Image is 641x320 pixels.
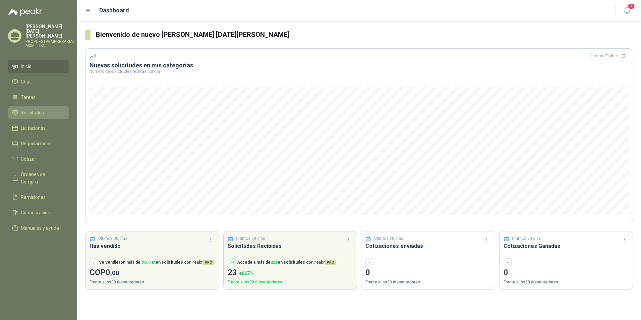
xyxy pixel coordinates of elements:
[8,222,69,234] a: Manuales y ayuda
[8,206,69,219] a: Configuración
[21,109,44,116] span: Solicitudes
[8,60,69,73] a: Inicio
[628,3,635,9] span: 1
[365,279,491,285] p: Frente a los 30 días anteriores
[365,242,491,250] h3: Cotizaciones enviadas
[228,266,353,279] p: 23
[504,266,629,279] p: 0
[203,260,214,265] span: PRO
[21,78,31,86] span: Chat
[365,266,491,279] p: 0
[8,75,69,88] a: Chat
[141,260,156,265] span: $ 30,1M
[90,61,629,69] h3: Nuevas solicitudes en mis categorías
[621,5,633,17] button: 1
[21,140,52,147] span: Negociaciones
[90,258,98,266] div: -
[21,224,59,232] span: Manuales y ayuda
[90,69,629,73] p: Número de solicitudes nuevas por día
[228,242,353,250] h3: Solicitudes Recibidas
[512,235,541,242] p: Últimos 30 días
[8,137,69,150] a: Negociaciones
[96,30,633,40] h3: Bienvenido de nuevo [PERSON_NAME] [DATE][PERSON_NAME]
[504,242,629,250] h3: Cotizaciones Ganadas
[25,40,75,48] p: PROPUESTAEMPRESARIAL M&M LTDA
[237,259,336,266] p: Accede a más de en solicitudes con
[21,194,46,201] span: Remisiones
[236,235,265,242] p: Últimos 30 días
[504,279,629,285] p: Frente a los 30 días anteriores
[8,153,69,165] a: Cotizar
[110,269,119,277] span: ,00
[99,259,214,266] p: Se vendieron más de en solicitudes con
[8,91,69,104] a: Tareas
[21,155,36,163] span: Cotizar
[228,279,353,285] p: Frente a los 30 días anteriores
[21,63,32,70] span: Inicio
[313,260,336,265] span: Peakr
[21,171,63,185] span: Órdenes de Compra
[325,260,336,265] span: PRO
[25,24,75,38] p: [PERSON_NAME][DATE] [PERSON_NAME]
[21,124,46,132] span: Licitaciones
[106,268,119,277] span: 0
[374,235,403,242] p: Últimos 30 días
[99,6,129,15] h1: Dashboard
[98,235,127,242] p: Últimos 30 días
[239,271,253,276] span: + 667 %
[504,258,512,266] div: -
[589,51,629,61] div: Últimos 30 días
[271,260,278,265] span: 221
[8,191,69,204] a: Remisiones
[21,94,36,101] span: Tareas
[90,279,215,285] p: Frente a los 30 días anteriores
[8,168,69,188] a: Órdenes de Compra
[8,8,42,16] img: Logo peakr
[90,266,215,279] p: COP
[21,209,50,216] span: Configuración
[8,106,69,119] a: Solicitudes
[8,122,69,135] a: Licitaciones
[365,258,373,266] div: -
[191,260,214,265] span: Peakr
[90,242,215,250] h3: Has vendido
